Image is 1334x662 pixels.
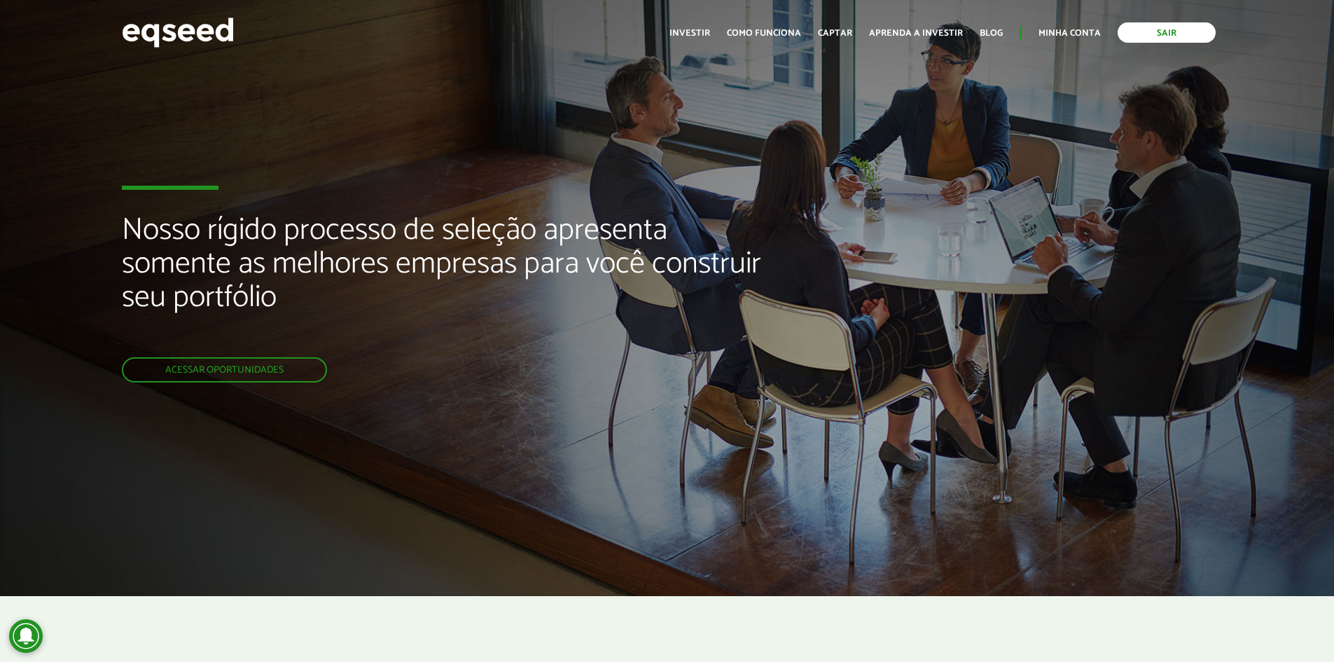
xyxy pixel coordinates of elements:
[669,29,710,38] a: Investir
[122,14,234,51] img: EqSeed
[727,29,801,38] a: Como funciona
[122,357,327,382] a: Acessar oportunidades
[1038,29,1101,38] a: Minha conta
[122,214,768,357] h2: Nosso rígido processo de seleção apresenta somente as melhores empresas para você construir seu p...
[980,29,1003,38] a: Blog
[869,29,963,38] a: Aprenda a investir
[1118,22,1216,43] a: Sair
[818,29,852,38] a: Captar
